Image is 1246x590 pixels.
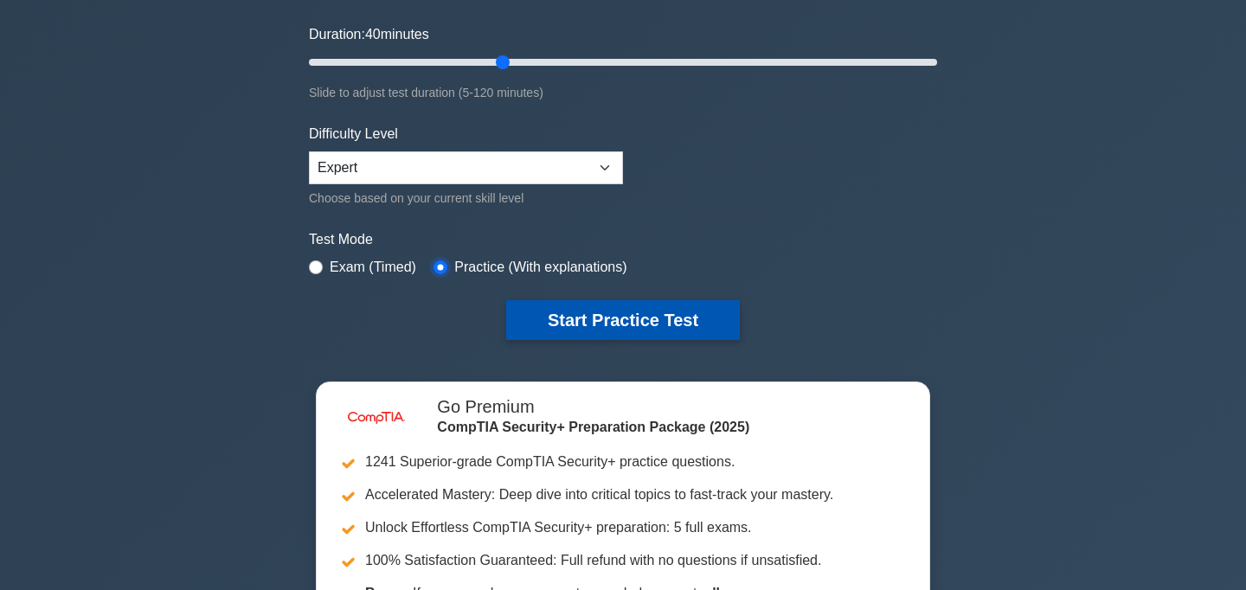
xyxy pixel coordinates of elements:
div: Choose based on your current skill level [309,188,623,208]
label: Practice (With explanations) [454,257,626,278]
label: Difficulty Level [309,124,398,144]
div: Slide to adjust test duration (5-120 minutes) [309,82,937,103]
label: Test Mode [309,229,937,250]
label: Duration: minutes [309,24,429,45]
label: Exam (Timed) [330,257,416,278]
button: Start Practice Test [506,300,740,340]
span: 40 [365,27,381,42]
